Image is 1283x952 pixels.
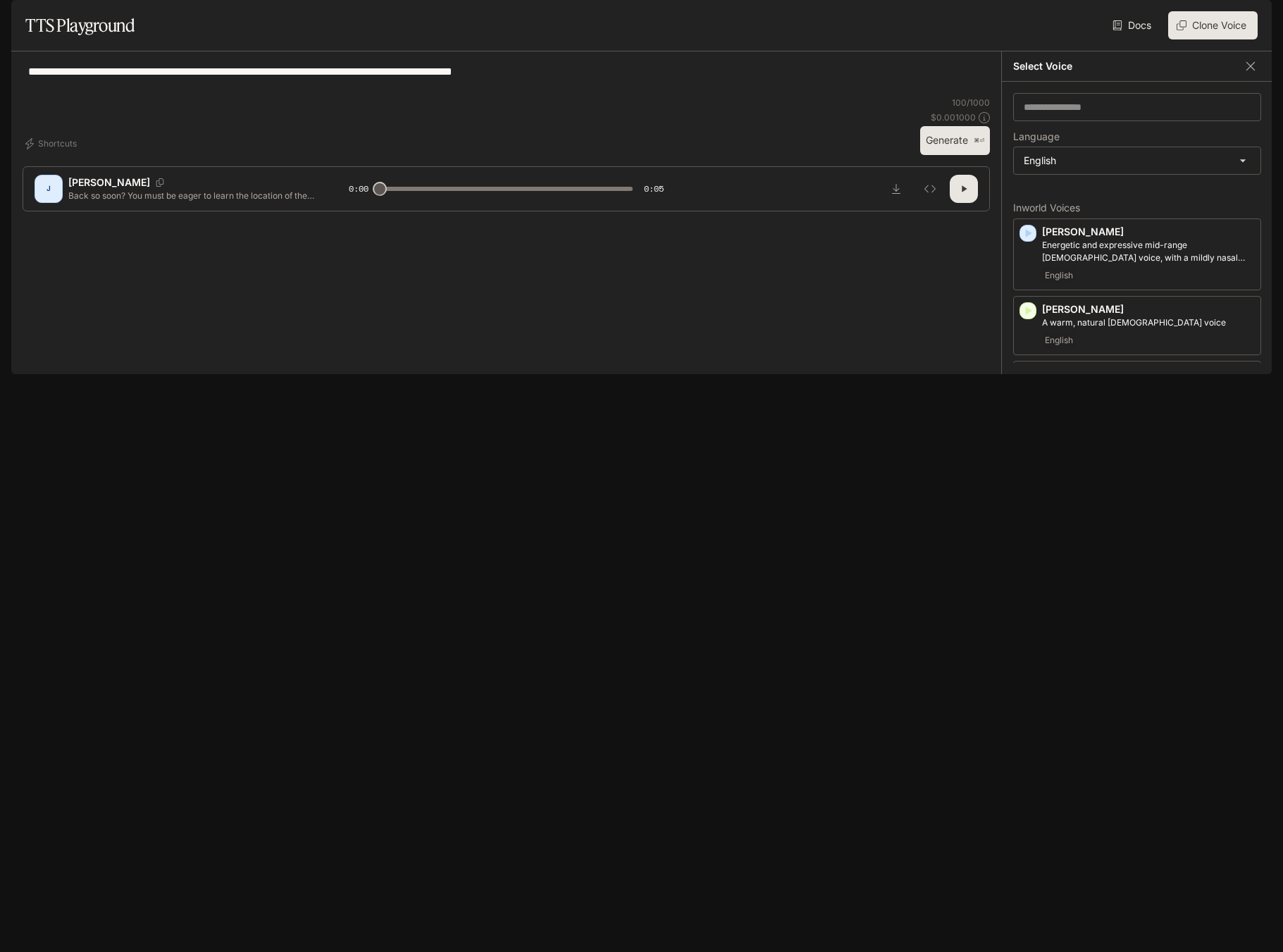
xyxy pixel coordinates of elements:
button: Shortcuts [23,132,82,155]
span: English [1042,332,1076,349]
p: 100 / 1000 [952,97,990,109]
p: Language [1013,132,1060,142]
button: open drawer [11,7,36,32]
span: 0:05 [644,182,664,196]
div: English [1014,147,1260,174]
p: A warm, natural female voice [1042,316,1255,329]
p: Back so soon? You must be eager to learn the location of the most valuable thing in the universe. [68,190,315,202]
button: Generate⌘⏎ [920,126,990,155]
p: [PERSON_NAME] [1042,302,1255,316]
p: [PERSON_NAME] [1042,225,1255,239]
p: Energetic and expressive mid-range male voice, with a mildly nasal quality [1042,239,1255,264]
button: Download audio [882,175,910,203]
a: Docs [1110,11,1157,39]
p: Inworld Voices [1013,203,1261,213]
button: Clone Voice [1168,11,1258,39]
button: Copy Voice ID [150,178,170,187]
p: ⌘⏎ [974,137,984,145]
p: $ 0.001000 [931,111,976,123]
span: English [1042,267,1076,284]
h1: TTS Playground [25,11,135,39]
span: 0:00 [349,182,368,196]
div: J [37,178,60,200]
button: Inspect [916,175,944,203]
p: [PERSON_NAME] [68,175,150,190]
